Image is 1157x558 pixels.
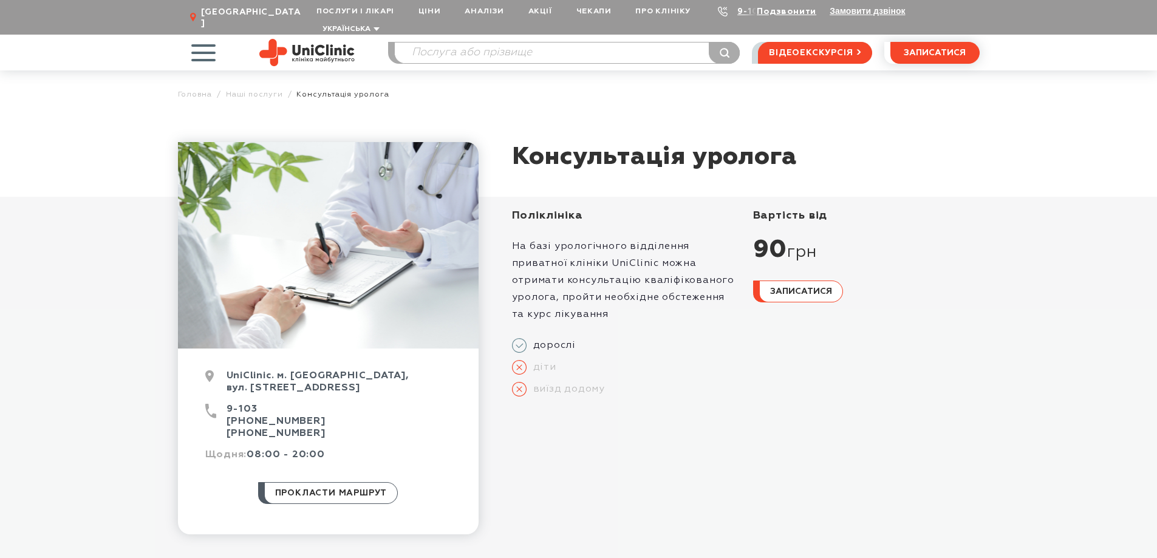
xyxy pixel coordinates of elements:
span: відеоекскурсія [769,43,853,63]
div: 08:00 - 20:00 [205,449,451,470]
span: виїзд додому [527,383,606,395]
button: записатися [890,42,980,64]
button: Українська [319,25,380,34]
a: [PHONE_NUMBER] [227,417,326,426]
a: прокласти маршрут [258,482,398,504]
a: 9-103 [737,7,764,16]
span: Консультація уролога [296,90,389,99]
span: Українська [323,26,370,33]
button: записатися [753,281,843,302]
a: 9-103 [227,404,258,414]
span: записатися [770,287,832,296]
input: Послуга або прізвище [395,43,740,63]
span: грн [787,242,816,263]
span: записатися [904,49,966,57]
a: Подзвонити [757,7,816,16]
p: На базі урологічного відділення приватної клініки UniClinic можна отримати консультацію кваліфіко... [512,238,739,323]
a: Головна [178,90,213,99]
a: [PHONE_NUMBER] [227,429,326,438]
img: Uniclinic [259,39,355,66]
span: [GEOGRAPHIC_DATA] [201,7,304,29]
div: Поліклініка [512,209,739,223]
a: Наші послуги [226,90,283,99]
span: діти [527,361,556,373]
a: відеоекскурсія [758,42,872,64]
span: дорослі [527,339,576,352]
span: вартість від [753,210,828,221]
span: прокласти маршрут [275,483,387,503]
button: Замовити дзвінок [830,6,905,16]
h1: Консультація уролога [512,142,797,172]
div: 90 [753,235,980,265]
span: Щодня: [205,450,247,460]
div: UniClinic. м. [GEOGRAPHIC_DATA], вул. [STREET_ADDRESS] [205,370,451,403]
